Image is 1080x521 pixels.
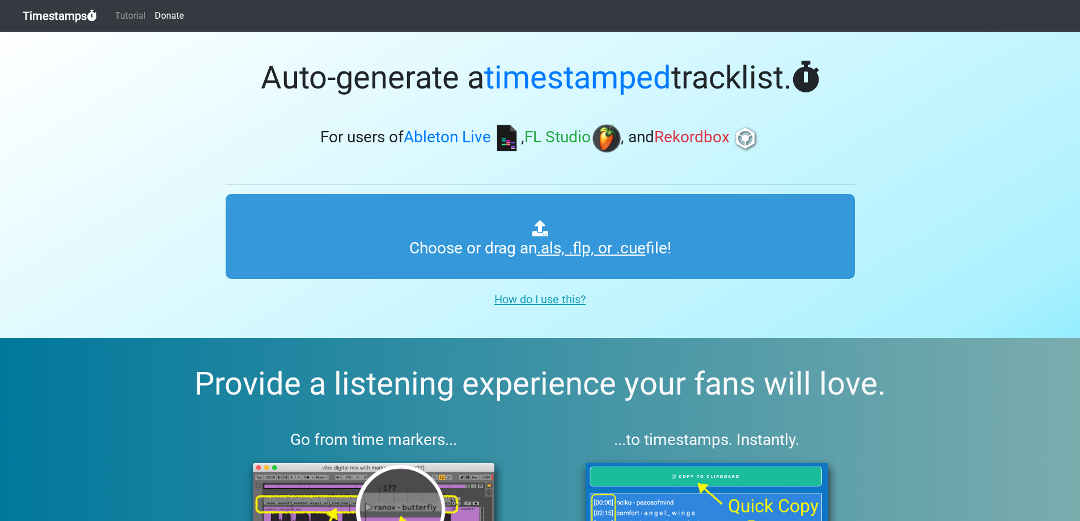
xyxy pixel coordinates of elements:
[558,430,855,450] h3: ...to timestamps. Instantly.
[111,5,150,27] a: Tutorial
[493,124,521,153] img: ableton.png
[150,5,188,27] a: Donate
[226,59,855,97] h1: Auto-generate a tracklist.
[226,430,522,450] h3: Go from time markers...
[226,124,855,153] h3: For users of , , and
[731,124,760,153] img: rb.png
[23,5,97,27] a: Timestamps
[592,124,621,153] img: fl.png
[654,128,730,147] span: Rekordbox
[27,365,1053,403] h2: Provide a listening experience your fans will love.
[484,59,671,96] span: timestamped
[494,293,586,306] u: How do I use this?
[524,128,591,147] span: FL Studio
[404,128,491,147] span: Ableton Live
